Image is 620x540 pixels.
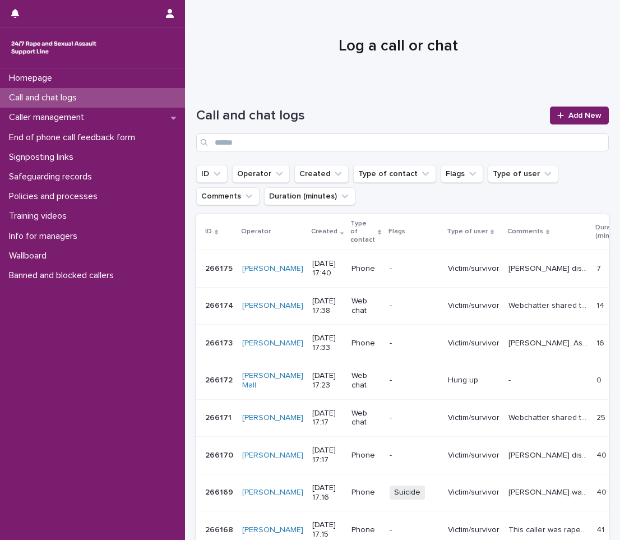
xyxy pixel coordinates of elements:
[205,299,235,311] p: 266174
[488,165,558,183] button: Type of user
[508,523,590,535] p: This caller was raped twice, in June and July respectively, whilst on holiday in Spain. She gave ...
[447,225,488,238] p: Type of user
[508,449,590,460] p: Caller disclosed that she was abused by her parents. She is going to the doctors for autism evalu...
[596,373,604,385] p: 0
[205,449,235,460] p: 266170
[196,133,609,151] input: Search
[596,486,609,497] p: 40
[242,339,303,348] a: [PERSON_NAME]
[205,523,235,535] p: 266168
[312,483,343,502] p: [DATE] 17:16
[264,187,355,205] button: Duration (minutes)
[205,336,235,348] p: 266173
[508,299,590,311] p: Webchatter shared they were raped by a grandparent as a child. Explored their emotions.
[351,339,380,348] p: Phone
[441,165,483,183] button: Flags
[4,191,107,202] p: Policies and processes
[205,262,235,274] p: 266175
[241,225,271,238] p: Operator
[448,451,499,460] p: Victim/survivor
[196,187,260,205] button: Comments
[312,259,343,278] p: [DATE] 17:40
[242,525,303,535] a: [PERSON_NAME]
[508,411,590,423] p: Webchatter shared that in 2010 their professor at university sexually harassed them and they have...
[4,251,55,261] p: Wallboard
[312,446,343,465] p: [DATE] 17:17
[507,225,543,238] p: Comments
[242,413,303,423] a: [PERSON_NAME]
[448,525,499,535] p: Victim/survivor
[242,301,303,311] a: [PERSON_NAME]
[4,211,76,221] p: Training videos
[390,525,439,535] p: -
[351,371,380,390] p: Web chat
[448,376,499,385] p: Hung up
[4,132,144,143] p: End of phone call feedback form
[312,520,343,539] p: [DATE] 17:15
[205,486,235,497] p: 266169
[242,371,303,390] a: [PERSON_NAME] Mall
[508,373,513,385] p: -
[508,336,590,348] p: Jennie. Asked the worker where she was from after hearing her name. Phrases: "normal", "not norma...
[196,37,600,56] h1: Log a call or chat
[596,336,607,348] p: 16
[294,165,349,183] button: Created
[242,264,303,274] a: [PERSON_NAME]
[508,262,590,274] p: Caller disclosed that he was sexually abused as a child by his cousin. Complained about rib pain ...
[390,264,439,274] p: -
[390,339,439,348] p: -
[390,301,439,311] p: -
[448,413,499,423] p: Victim/survivor
[4,231,86,242] p: Info for managers
[351,525,380,535] p: Phone
[596,449,609,460] p: 40
[448,339,499,348] p: Victim/survivor
[311,225,337,238] p: Created
[312,409,343,428] p: [DATE] 17:17
[390,376,439,385] p: -
[596,262,603,274] p: 7
[242,451,303,460] a: [PERSON_NAME]
[390,486,425,500] span: Suicide
[312,371,343,390] p: [DATE] 17:23
[4,93,86,103] p: Call and chat logs
[205,411,234,423] p: 266171
[242,488,303,497] a: [PERSON_NAME]
[4,270,123,281] p: Banned and blocked callers
[550,107,609,124] a: Add New
[353,165,436,183] button: Type of contact
[205,373,235,385] p: 266172
[596,523,607,535] p: 41
[388,225,405,238] p: Flags
[568,112,602,119] span: Add New
[596,411,608,423] p: 25
[205,225,212,238] p: ID
[9,36,99,59] img: rhQMoQhaT3yELyF149Cw
[351,264,380,274] p: Phone
[448,301,499,311] p: Victim/survivor
[596,299,607,311] p: 14
[351,488,380,497] p: Phone
[4,112,93,123] p: Caller management
[196,165,228,183] button: ID
[448,264,499,274] p: Victim/survivor
[390,451,439,460] p: -
[448,488,499,497] p: Victim/survivor
[351,451,380,460] p: Phone
[351,297,380,316] p: Web chat
[4,73,61,84] p: Homepage
[312,334,343,353] p: [DATE] 17:33
[350,218,375,246] p: Type of contact
[508,486,590,497] p: Caller was exploring feeling surrounding being raped 3 years ago and then abducted in July by the...
[312,297,343,316] p: [DATE] 17:38
[232,165,290,183] button: Operator
[4,172,101,182] p: Safeguarding records
[4,152,82,163] p: Signposting links
[351,409,380,428] p: Web chat
[196,108,543,124] h1: Call and chat logs
[390,413,439,423] p: -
